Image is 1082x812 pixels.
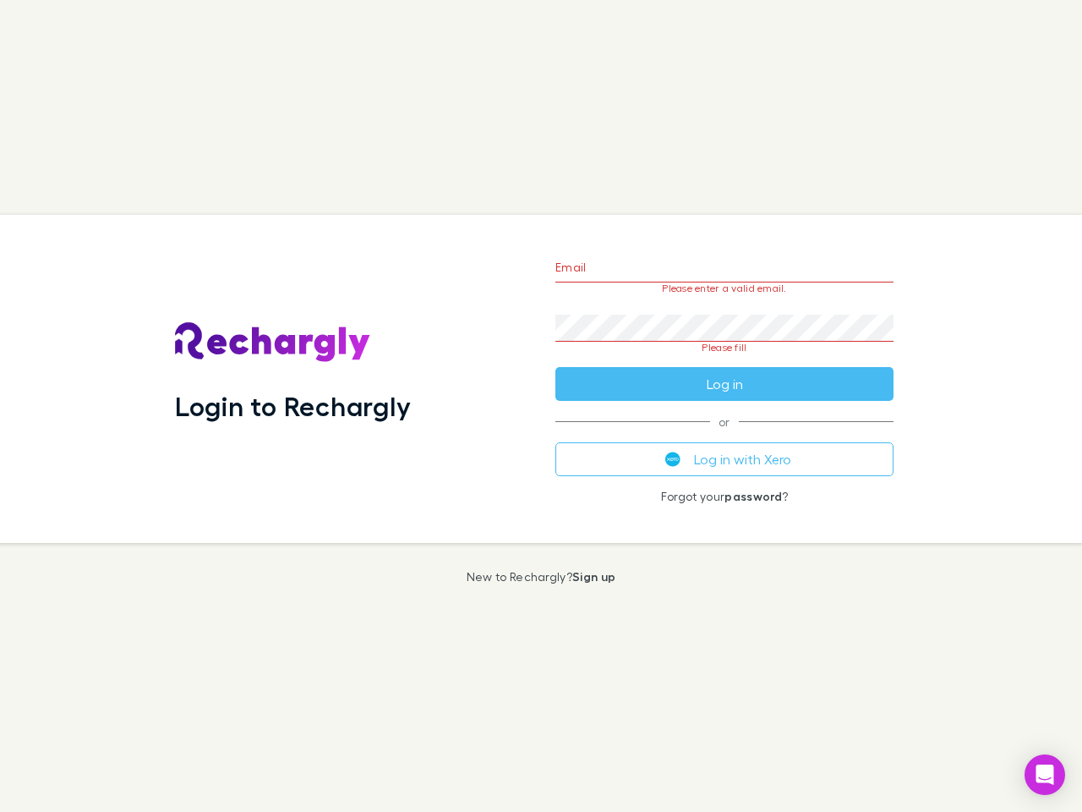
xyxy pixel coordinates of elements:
a: Sign up [572,569,615,584]
p: Please enter a valid email. [555,283,893,294]
span: or [555,421,893,422]
h1: Login to Rechargly [175,390,411,422]
div: Open Intercom Messenger [1025,754,1065,795]
p: Forgot your ? [555,490,893,503]
a: password [724,489,782,503]
img: Rechargly's Logo [175,322,371,363]
p: New to Rechargly? [467,570,616,584]
p: Please fill [555,342,893,354]
button: Log in with Xero [555,442,893,476]
button: Log in [555,367,893,401]
img: Xero's logo [665,452,680,467]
